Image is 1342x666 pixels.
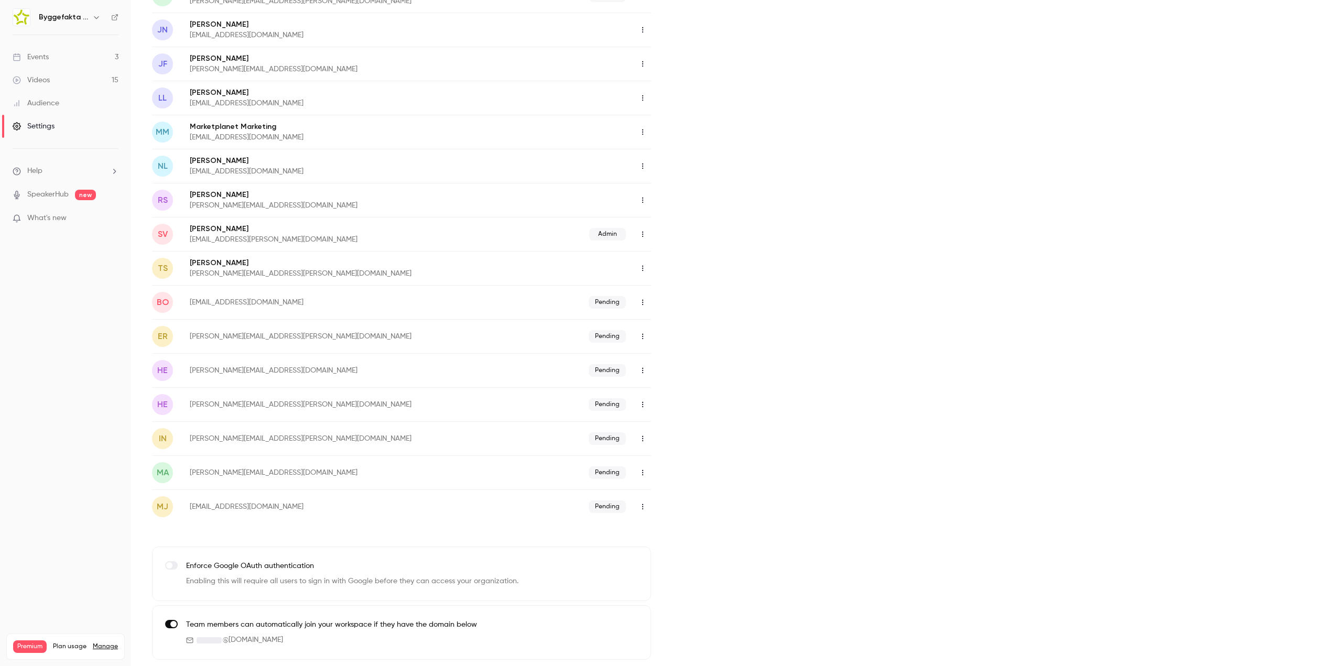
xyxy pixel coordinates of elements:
p: [PERSON_NAME][EMAIL_ADDRESS][DOMAIN_NAME] [190,467,473,478]
p: [PERSON_NAME][EMAIL_ADDRESS][DOMAIN_NAME] [190,365,473,376]
span: RS [158,194,168,206]
p: [EMAIL_ADDRESS][DOMAIN_NAME] [190,501,446,512]
span: Premium [13,640,47,653]
p: [PERSON_NAME] [190,258,523,268]
span: MM [156,126,169,138]
p: Enabling this will require all users to sign in with Google before they can access your organizat... [186,576,518,587]
a: Manage [93,642,118,651]
span: ma [157,466,169,479]
span: Pending [589,466,626,479]
p: [PERSON_NAME] [190,156,469,166]
span: What's new [27,213,67,224]
span: Pending [589,364,626,377]
p: [PERSON_NAME] [190,88,469,98]
p: [EMAIL_ADDRESS][PERSON_NAME][DOMAIN_NAME] [190,234,473,245]
span: Pending [589,500,626,513]
p: [PERSON_NAME][EMAIL_ADDRESS][DOMAIN_NAME] [190,200,496,211]
p: [EMAIL_ADDRESS][DOMAIN_NAME] [190,98,469,108]
span: @ [DOMAIN_NAME] [223,635,283,646]
span: Pending [589,330,626,343]
span: TS [158,262,168,275]
p: Team members can automatically join your workspace if they have the domain below [186,619,477,630]
p: [PERSON_NAME][EMAIL_ADDRESS][DOMAIN_NAME] [190,64,496,74]
span: NL [158,160,168,172]
span: Admin [589,228,626,241]
p: [EMAIL_ADDRESS][DOMAIN_NAME] [190,297,446,308]
div: Audience [13,98,59,108]
span: er [158,330,168,343]
p: Marketplanet Marketing [190,122,469,132]
div: Events [13,52,49,62]
span: Plan usage [53,642,86,651]
div: Settings [13,121,55,132]
span: LL [158,92,167,104]
p: [EMAIL_ADDRESS][DOMAIN_NAME] [190,30,469,40]
p: [PERSON_NAME] [190,224,473,234]
p: [EMAIL_ADDRESS][DOMAIN_NAME] [190,166,469,177]
span: Pending [589,296,626,309]
p: [PERSON_NAME][EMAIL_ADDRESS][PERSON_NAME][DOMAIN_NAME] [190,331,500,342]
p: [EMAIL_ADDRESS][DOMAIN_NAME] [190,132,469,143]
span: mj [157,500,168,513]
p: [PERSON_NAME][EMAIL_ADDRESS][PERSON_NAME][DOMAIN_NAME] [190,399,500,410]
span: JF [158,58,167,70]
p: Enforce Google OAuth authentication [186,561,518,572]
span: he [157,398,168,411]
a: SpeakerHub [27,189,69,200]
span: in [159,432,167,445]
span: SV [158,228,168,241]
span: Pending [589,398,626,411]
span: Pending [589,432,626,445]
p: [PERSON_NAME][EMAIL_ADDRESS][PERSON_NAME][DOMAIN_NAME] [190,433,500,444]
span: he [157,364,168,377]
img: Byggefakta | Powered by Hubexo [13,9,30,26]
p: [PERSON_NAME] [190,19,469,30]
span: new [75,190,96,200]
p: [PERSON_NAME] [190,53,496,64]
h6: Byggefakta | Powered by Hubexo [39,12,88,23]
p: [PERSON_NAME][EMAIL_ADDRESS][PERSON_NAME][DOMAIN_NAME] [190,268,523,279]
p: [PERSON_NAME] [190,190,496,200]
div: Videos [13,75,50,85]
li: help-dropdown-opener [13,166,118,177]
span: JN [157,24,168,36]
span: bo [157,296,169,309]
span: Help [27,166,42,177]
